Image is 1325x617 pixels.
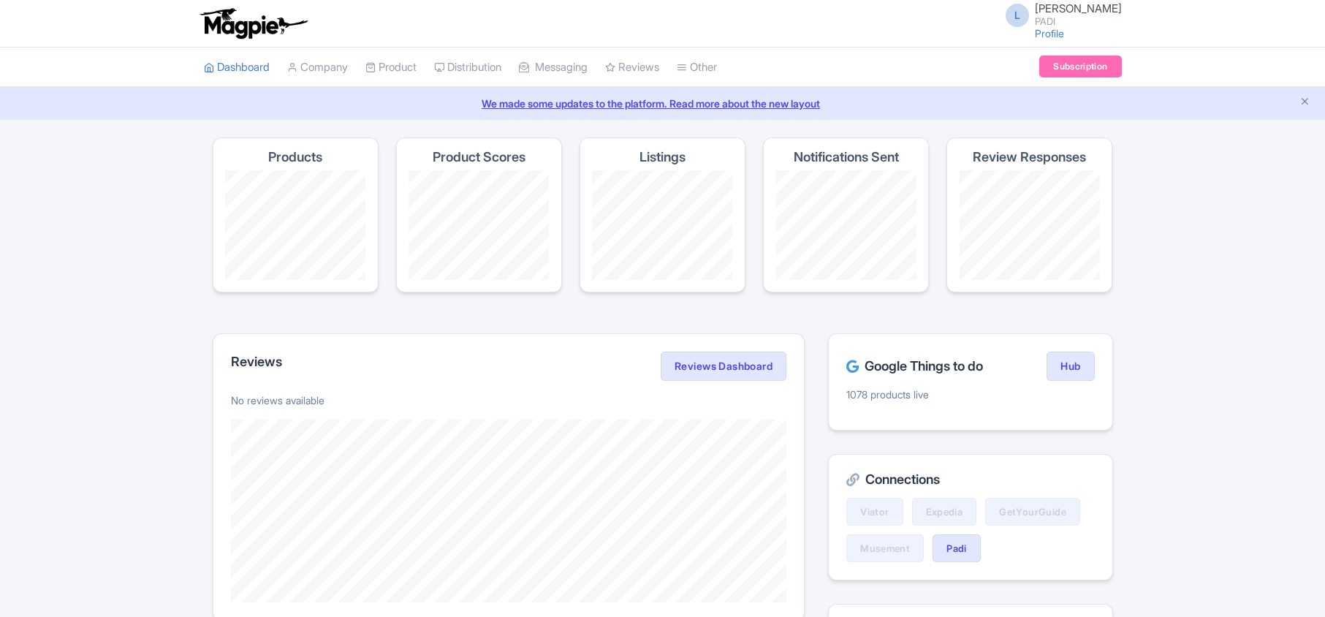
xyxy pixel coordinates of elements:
a: Padi [933,534,981,562]
h2: Reviews [231,355,282,369]
a: Other [677,48,717,88]
a: Musement [846,534,924,562]
h4: Listings [639,150,686,164]
a: Profile [1035,27,1064,39]
a: Expedia [912,498,977,526]
a: Dashboard [204,48,270,88]
a: Hub [1047,352,1094,381]
button: Close announcement [1299,94,1310,111]
a: Reviews [605,48,659,88]
a: Messaging [519,48,588,88]
img: logo-ab69f6fb50320c5b225c76a69d11143b.png [197,7,310,39]
a: GetYourGuide [985,498,1080,526]
a: Viator [846,498,903,526]
span: [PERSON_NAME] [1035,1,1122,15]
h4: Review Responses [973,150,1086,164]
h4: Products [268,150,322,164]
p: No reviews available [231,393,787,408]
a: Subscription [1039,56,1121,77]
span: L [1006,4,1029,27]
a: L [PERSON_NAME] PADI [997,3,1122,26]
a: Distribution [434,48,501,88]
h2: Connections [846,472,1094,487]
a: Product [365,48,417,88]
h2: Google Things to do [846,359,983,374]
a: Reviews Dashboard [661,352,786,381]
small: PADI [1035,17,1122,26]
a: Company [287,48,348,88]
h4: Notifications Sent [794,150,899,164]
h4: Product Scores [433,150,525,164]
p: 1078 products live [846,387,1094,402]
a: We made some updates to the platform. Read more about the new layout [9,96,1316,111]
